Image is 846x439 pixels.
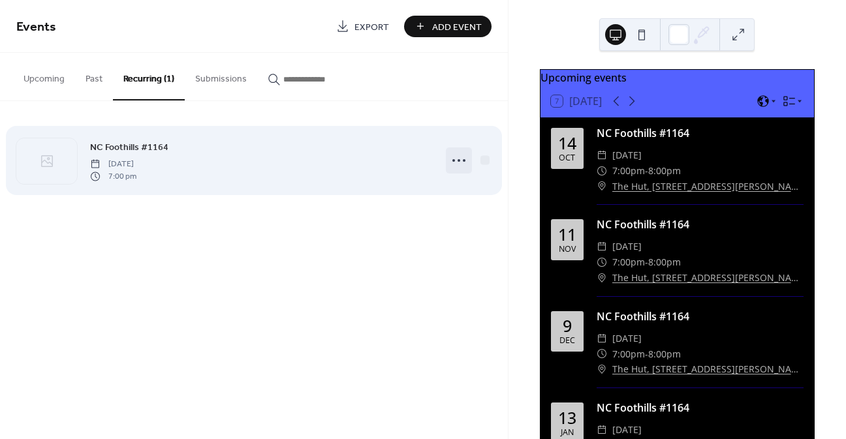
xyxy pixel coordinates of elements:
[561,429,574,437] div: Jan
[597,125,804,141] div: NC Foothills #1164
[559,154,575,162] div: Oct
[648,163,681,179] span: 8:00pm
[597,422,607,438] div: ​
[597,239,607,254] div: ​
[597,217,804,232] div: NC Foothills #1164
[612,147,642,163] span: [DATE]
[597,147,607,163] div: ​
[558,135,576,151] div: 14
[432,20,482,34] span: Add Event
[13,53,75,99] button: Upcoming
[612,331,642,346] span: [DATE]
[90,140,168,155] a: NC Foothills #1164
[645,163,648,179] span: -
[648,254,681,270] span: 8:00pm
[563,318,572,334] div: 9
[597,163,607,179] div: ​
[597,331,607,346] div: ​
[648,346,681,362] span: 8:00pm
[612,163,645,179] span: 7:00pm
[612,361,804,377] a: The Hut, [STREET_ADDRESS][PERSON_NAME]
[559,337,575,345] div: Dec
[597,270,607,286] div: ​
[597,361,607,377] div: ​
[16,14,56,40] span: Events
[540,70,814,85] div: Upcoming events
[597,309,804,324] div: NC Foothills #1164
[612,239,642,254] span: [DATE]
[90,159,136,170] span: [DATE]
[113,53,185,100] button: Recurring (1)
[326,16,399,37] a: Export
[185,53,257,99] button: Submissions
[597,179,607,194] div: ​
[612,254,645,270] span: 7:00pm
[612,346,645,362] span: 7:00pm
[645,346,648,362] span: -
[645,254,648,270] span: -
[75,53,113,99] button: Past
[558,410,576,426] div: 13
[597,254,607,270] div: ​
[404,16,492,37] button: Add Event
[354,20,389,34] span: Export
[597,400,804,416] div: NC Foothills #1164
[612,179,804,194] a: The Hut, [STREET_ADDRESS][PERSON_NAME]
[612,422,642,438] span: [DATE]
[559,245,576,254] div: Nov
[90,170,136,182] span: 7:00 pm
[558,226,576,243] div: 11
[90,141,168,155] span: NC Foothills #1164
[612,270,804,286] a: The Hut, [STREET_ADDRESS][PERSON_NAME]
[597,346,607,362] div: ​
